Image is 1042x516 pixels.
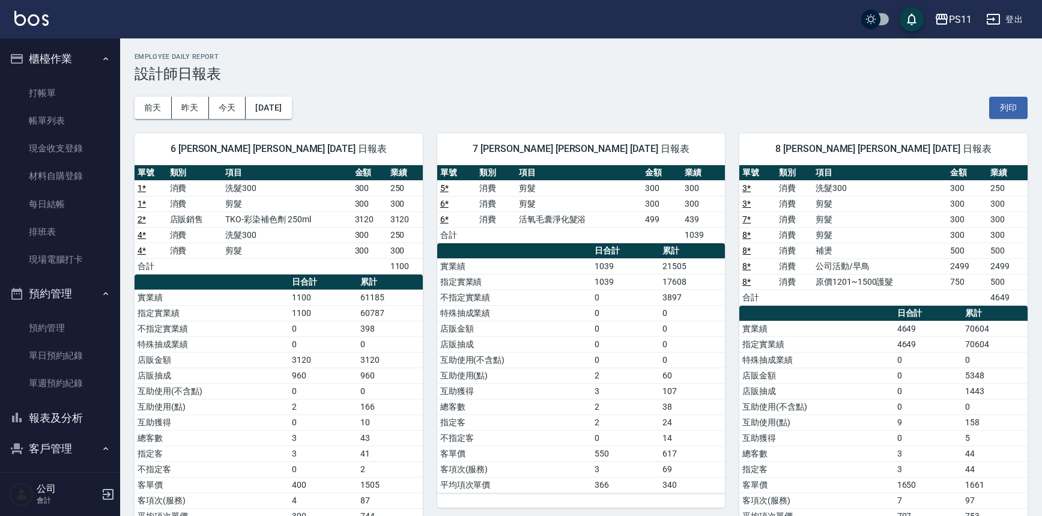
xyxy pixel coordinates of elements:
td: 互助使用(點) [135,399,289,414]
span: 6 [PERSON_NAME] [PERSON_NAME] [DATE] 日報表 [149,143,408,155]
td: 158 [962,414,1028,430]
td: 960 [289,368,357,383]
td: 1039 [592,274,659,290]
a: 打帳單 [5,79,115,107]
td: 消費 [167,196,223,211]
th: 金額 [642,165,682,181]
td: 店販抽成 [739,383,894,399]
td: 店販銷售 [167,211,223,227]
td: 60787 [357,305,423,321]
a: 單週預約紀錄 [5,369,115,397]
td: 5 [962,430,1028,446]
td: 客單價 [437,446,592,461]
td: 0 [894,352,962,368]
td: 3120 [352,211,387,227]
td: 3 [289,446,357,461]
td: 2 [592,399,659,414]
th: 項目 [222,165,351,181]
td: 1100 [289,290,357,305]
img: Person [10,482,34,506]
td: 70604 [962,336,1028,352]
td: 300 [642,196,682,211]
a: 現金收支登錄 [5,135,115,162]
button: PS11 [930,7,977,32]
td: 21505 [659,258,725,274]
td: 剪髮 [813,196,947,211]
td: 消費 [167,243,223,258]
td: 1443 [962,383,1028,399]
td: 洗髮300 [813,180,947,196]
th: 業績 [387,165,423,181]
td: 2 [592,368,659,383]
h2: Employee Daily Report [135,53,1028,61]
td: 0 [592,321,659,336]
td: 69 [659,461,725,477]
td: 互助獲得 [739,430,894,446]
td: 4649 [894,336,962,352]
td: 剪髮 [516,180,642,196]
td: 87 [357,493,423,508]
td: 0 [894,368,962,383]
td: 實業績 [739,321,894,336]
button: 昨天 [172,97,209,119]
td: 0 [592,352,659,368]
td: 0 [289,336,357,352]
th: 項目 [516,165,642,181]
td: 340 [659,477,725,493]
td: 消費 [776,243,813,258]
td: 店販抽成 [135,368,289,383]
td: 互助使用(不含點) [135,383,289,399]
td: 398 [357,321,423,336]
td: 0 [289,321,357,336]
td: 4 [289,493,357,508]
td: 0 [659,352,725,368]
td: 250 [387,227,423,243]
td: 4649 [987,290,1028,305]
td: 2 [592,414,659,430]
th: 單號 [437,165,477,181]
td: 0 [962,352,1028,368]
td: 300 [947,211,987,227]
td: 97 [962,493,1028,508]
td: 617 [659,446,725,461]
a: 單日預約紀錄 [5,342,115,369]
button: 客戶管理 [5,433,115,464]
td: 消費 [776,258,813,274]
th: 日合計 [894,306,962,321]
td: 店販金額 [739,368,894,383]
td: 300 [947,180,987,196]
h5: 公司 [37,483,98,495]
td: 0 [289,414,357,430]
td: 客項次(服務) [135,493,289,508]
button: 前天 [135,97,172,119]
td: 300 [682,196,725,211]
th: 項目 [813,165,947,181]
td: 0 [659,321,725,336]
td: 1505 [357,477,423,493]
td: 10 [357,414,423,430]
td: 消費 [167,227,223,243]
td: 2499 [987,258,1028,274]
a: 排班表 [5,218,115,246]
td: 17608 [659,274,725,290]
th: 日合計 [592,243,659,259]
td: 400 [289,477,357,493]
td: 0 [357,336,423,352]
td: 剪髮 [516,196,642,211]
td: 店販金額 [437,321,592,336]
td: 7 [894,493,962,508]
td: 300 [947,196,987,211]
td: 總客數 [135,430,289,446]
td: 消費 [167,180,223,196]
td: 店販抽成 [437,336,592,352]
td: 3120 [357,352,423,368]
td: 250 [387,180,423,196]
td: 0 [592,336,659,352]
table: a dense table [739,165,1028,306]
td: 實業績 [437,258,592,274]
td: 總客數 [739,446,894,461]
button: 登出 [981,8,1028,31]
td: 客項次(服務) [437,461,592,477]
td: 60 [659,368,725,383]
td: 107 [659,383,725,399]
